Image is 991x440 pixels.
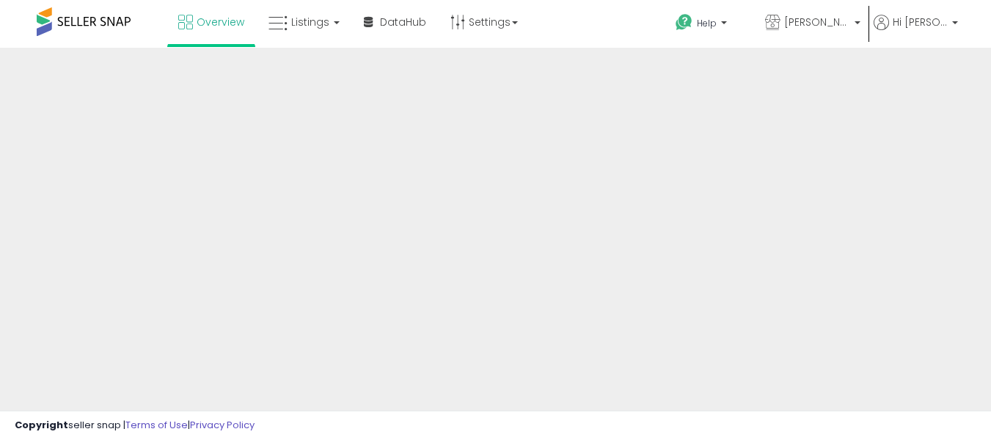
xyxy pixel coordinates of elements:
[190,418,255,432] a: Privacy Policy
[874,15,958,48] a: Hi [PERSON_NAME]
[784,15,850,29] span: [PERSON_NAME] Alley LLC
[893,15,948,29] span: Hi [PERSON_NAME]
[664,2,752,48] a: Help
[380,15,426,29] span: DataHub
[15,419,255,433] div: seller snap | |
[197,15,244,29] span: Overview
[15,418,68,432] strong: Copyright
[675,13,693,32] i: Get Help
[697,17,717,29] span: Help
[291,15,329,29] span: Listings
[125,418,188,432] a: Terms of Use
